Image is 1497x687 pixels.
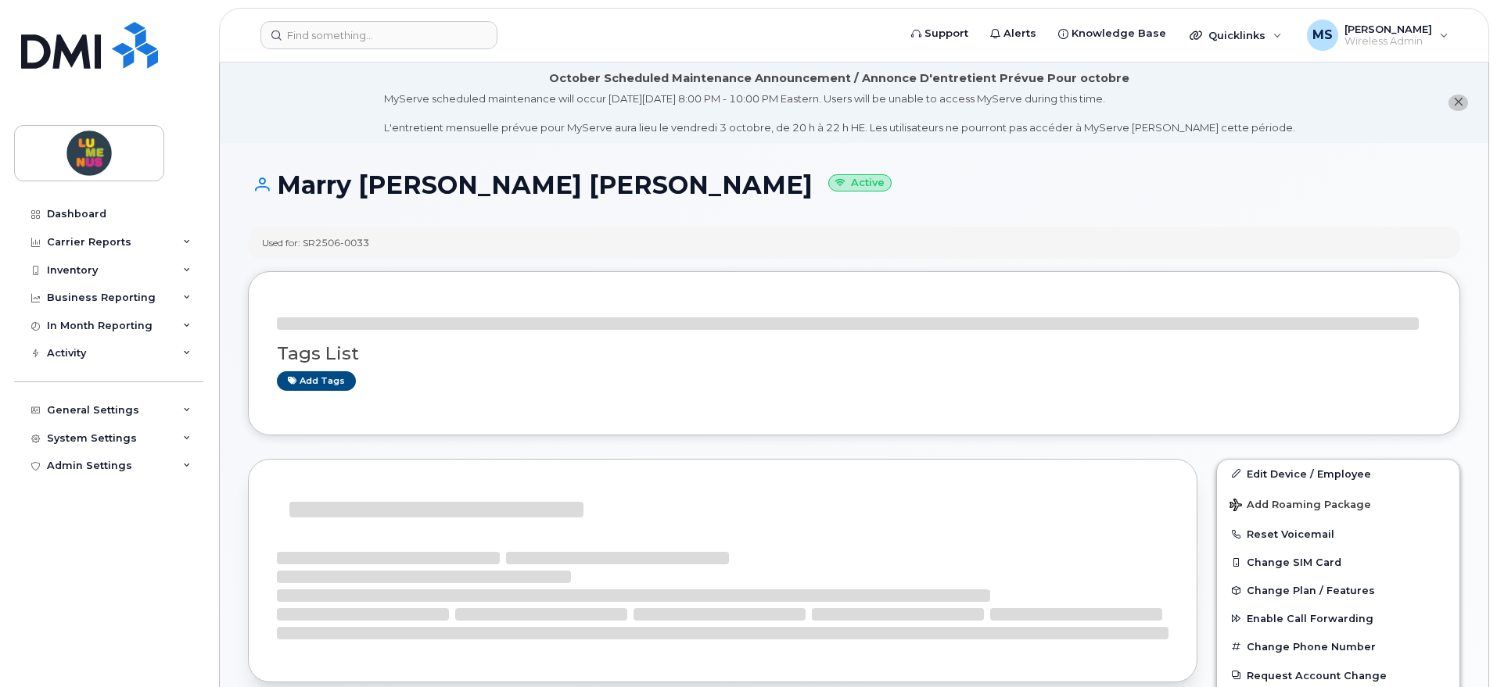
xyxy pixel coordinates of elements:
button: Enable Call Forwarding [1217,604,1459,632]
button: Reset Voicemail [1217,520,1459,548]
div: MyServe scheduled maintenance will occur [DATE][DATE] 8:00 PM - 10:00 PM Eastern. Users will be u... [384,91,1295,135]
button: Change SIM Card [1217,548,1459,576]
span: Enable Call Forwarding [1247,613,1373,624]
button: Add Roaming Package [1217,488,1459,520]
div: Used for: SR2506-0033 [262,236,369,249]
span: Add Roaming Package [1230,499,1371,513]
span: Change Plan / Features [1247,585,1375,596]
div: October Scheduled Maintenance Announcement / Annonce D'entretient Prévue Pour octobre [549,70,1129,87]
button: close notification [1449,95,1468,111]
h3: Tags List [277,344,1431,363]
a: Edit Device / Employee [1217,460,1459,488]
h1: Marry [PERSON_NAME] [PERSON_NAME] [248,171,1460,199]
button: Change Phone Number [1217,632,1459,660]
button: Change Plan / Features [1217,576,1459,604]
a: Add tags [277,371,356,391]
small: Active [828,174,892,192]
